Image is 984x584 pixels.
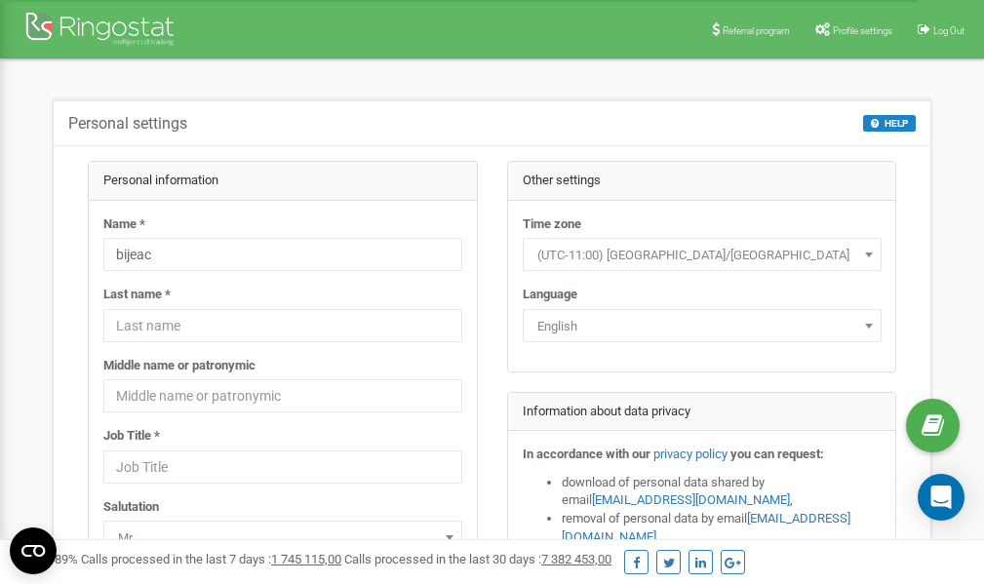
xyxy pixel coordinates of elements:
[562,510,882,546] li: removal of personal data by email ,
[508,393,896,432] div: Information about data privacy
[933,25,964,36] span: Log Out
[863,115,916,132] button: HELP
[653,447,728,461] a: privacy policy
[523,215,581,234] label: Time zone
[103,309,462,342] input: Last name
[68,115,187,133] h5: Personal settings
[103,379,462,412] input: Middle name or patronymic
[523,238,882,271] span: (UTC-11:00) Pacific/Midway
[918,474,964,521] div: Open Intercom Messenger
[833,25,892,36] span: Profile settings
[523,286,577,304] label: Language
[562,474,882,510] li: download of personal data shared by email ,
[103,450,462,484] input: Job Title
[523,447,650,461] strong: In accordance with our
[103,286,171,304] label: Last name *
[530,242,875,269] span: (UTC-11:00) Pacific/Midway
[523,309,882,342] span: English
[103,521,462,554] span: Mr.
[10,527,57,574] button: Open CMP widget
[103,498,159,517] label: Salutation
[103,215,145,234] label: Name *
[508,162,896,201] div: Other settings
[110,525,455,552] span: Mr.
[592,492,790,507] a: [EMAIL_ADDRESS][DOMAIN_NAME]
[723,25,790,36] span: Referral program
[730,447,824,461] strong: you can request:
[344,552,611,566] span: Calls processed in the last 30 days :
[103,238,462,271] input: Name
[89,162,477,201] div: Personal information
[271,552,341,566] u: 1 745 115,00
[530,313,875,340] span: English
[103,357,256,375] label: Middle name or patronymic
[541,552,611,566] u: 7 382 453,00
[81,552,341,566] span: Calls processed in the last 7 days :
[103,427,160,446] label: Job Title *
